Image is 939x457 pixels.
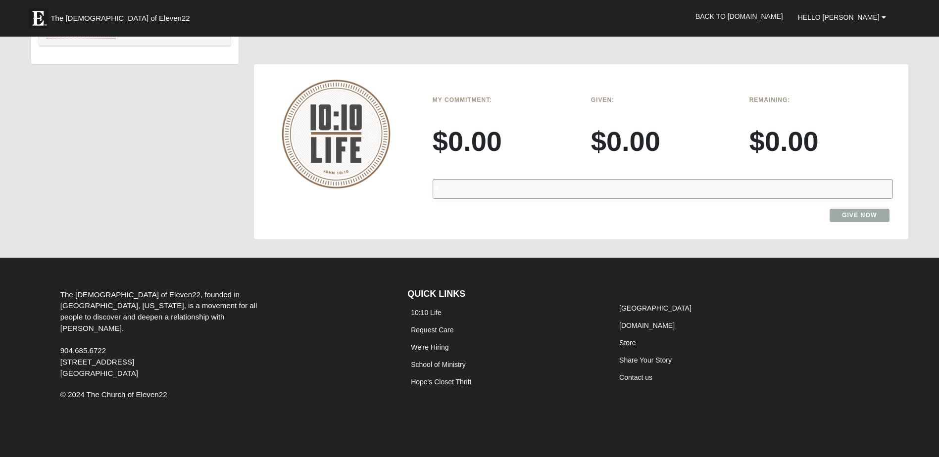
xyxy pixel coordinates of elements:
[411,343,448,351] a: We're Hiring
[619,321,675,329] a: [DOMAIN_NAME]
[619,339,636,347] a: Store
[411,326,453,334] a: Request Care
[411,309,442,317] a: 10:10 Life
[591,96,735,103] h6: Given:
[688,4,791,29] a: Back to [DOMAIN_NAME]
[433,125,576,158] h3: $0.00
[60,390,167,399] span: © 2024 The Church of Eleven22
[749,96,893,103] h6: Remaining:
[619,356,672,364] a: Share Your Story
[53,289,285,379] div: The [DEMOGRAPHIC_DATA] of Eleven22, founded in [GEOGRAPHIC_DATA], [US_STATE], is a movement for a...
[47,29,116,39] a: Start Assessment
[282,80,391,188] img: 10-10-Life-logo-round-no-scripture.png
[50,13,190,23] span: The [DEMOGRAPHIC_DATA] of Eleven22
[433,96,576,103] h6: My Commitment:
[23,3,221,28] a: The [DEMOGRAPHIC_DATA] of Eleven22
[798,13,880,21] span: Hello [PERSON_NAME]
[411,378,471,386] a: Hope's Closet Thrift
[619,304,692,312] a: [GEOGRAPHIC_DATA]
[791,5,893,30] a: Hello [PERSON_NAME]
[830,209,890,222] a: Give Now
[411,361,465,368] a: School of Ministry
[591,125,735,158] h3: $0.00
[407,289,601,300] h4: QUICK LINKS
[28,8,48,28] img: Eleven22 logo
[749,125,893,158] h3: $0.00
[619,373,652,381] a: Contact us
[60,369,138,377] span: [GEOGRAPHIC_DATA]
